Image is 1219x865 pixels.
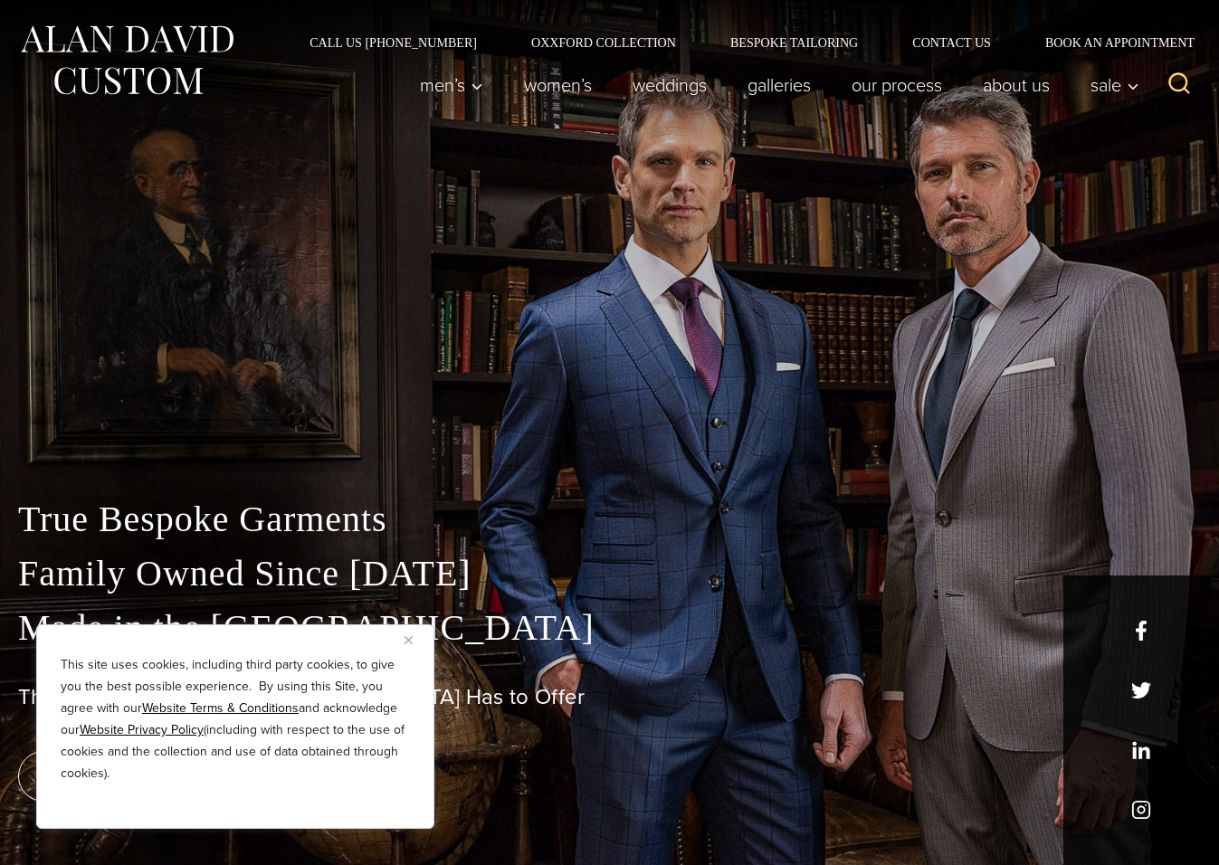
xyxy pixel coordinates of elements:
a: Women’s [504,67,613,103]
a: Contact Us [885,36,1018,49]
a: Oxxford Collection [504,36,703,49]
a: Book an Appointment [1018,36,1201,49]
a: Website Privacy Policy [80,720,204,739]
a: Galleries [728,67,832,103]
p: This site uses cookies, including third party cookies, to give you the best possible experience. ... [61,654,410,784]
a: Call Us [PHONE_NUMBER] [282,36,504,49]
nav: Primary Navigation [400,67,1149,103]
a: weddings [613,67,728,103]
a: Website Terms & Conditions [142,699,299,718]
button: Close [405,629,426,651]
h1: The Best Custom Suits [GEOGRAPHIC_DATA] Has to Offer [18,684,1201,710]
span: Men’s [420,76,483,94]
a: book an appointment [18,751,271,802]
nav: Secondary Navigation [282,36,1201,49]
span: Sale [1090,76,1139,94]
a: Bespoke Tailoring [703,36,885,49]
img: Close [405,636,413,644]
button: View Search Form [1157,63,1201,107]
img: Alan David Custom [18,20,235,100]
a: About Us [963,67,1071,103]
a: Our Process [832,67,963,103]
p: True Bespoke Garments Family Owned Since [DATE] Made in the [GEOGRAPHIC_DATA] [18,492,1201,655]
